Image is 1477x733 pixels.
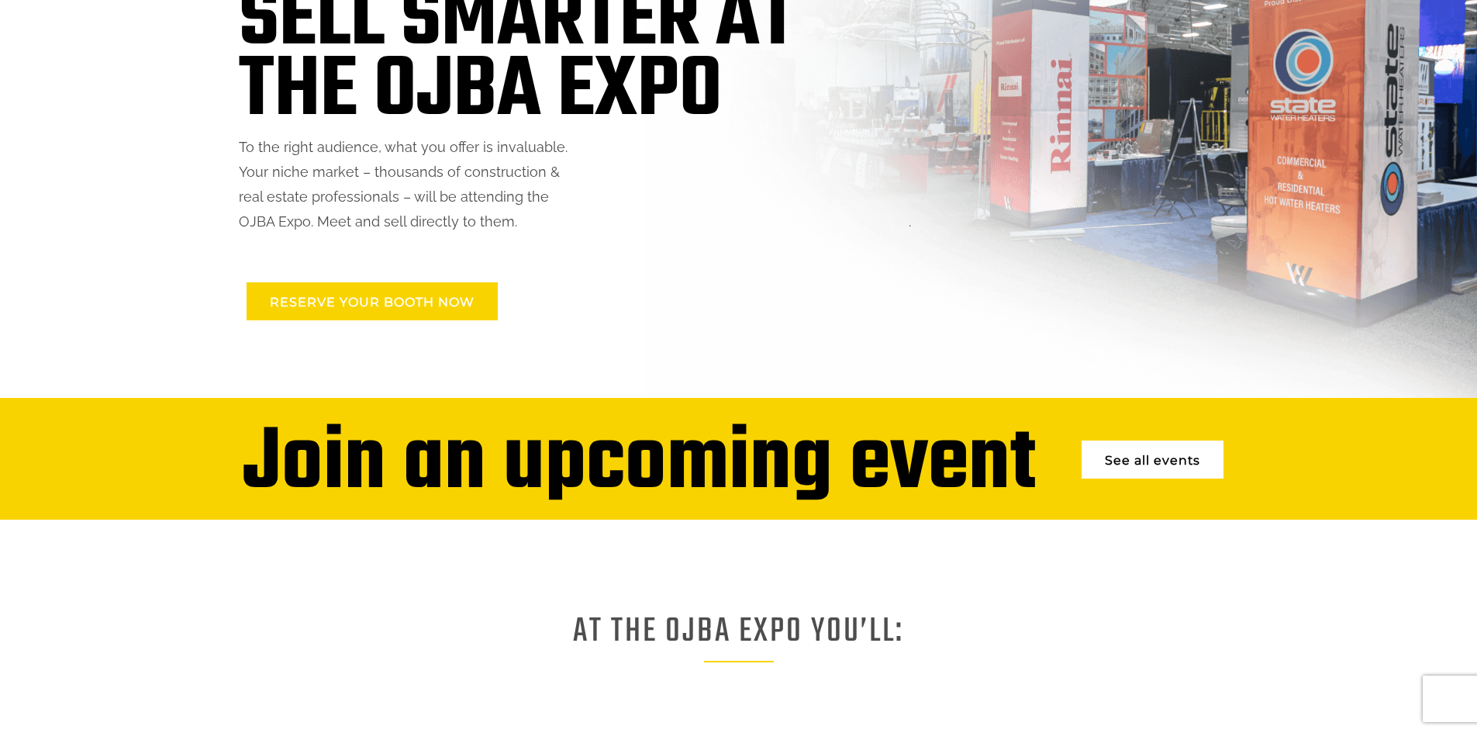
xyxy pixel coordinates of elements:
[254,8,292,45] div: Minimize live chat window
[239,135,911,234] p: To the right audience, what you offer is invaluable. Your niche market – thousands of constructio...
[227,478,281,499] em: Submit
[573,623,904,670] h1: AT THE OJBA EXPO YOU’LL:
[247,282,498,320] a: RESERVE YOUR BOOTH NOW
[20,235,283,465] textarea: Type your message and click 'Submit'
[20,189,283,223] input: Enter your email address
[81,87,261,107] div: Leave a message
[20,143,283,178] input: Enter your last name
[243,429,1036,500] div: Join an upcoming event
[1082,441,1223,479] a: See all events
